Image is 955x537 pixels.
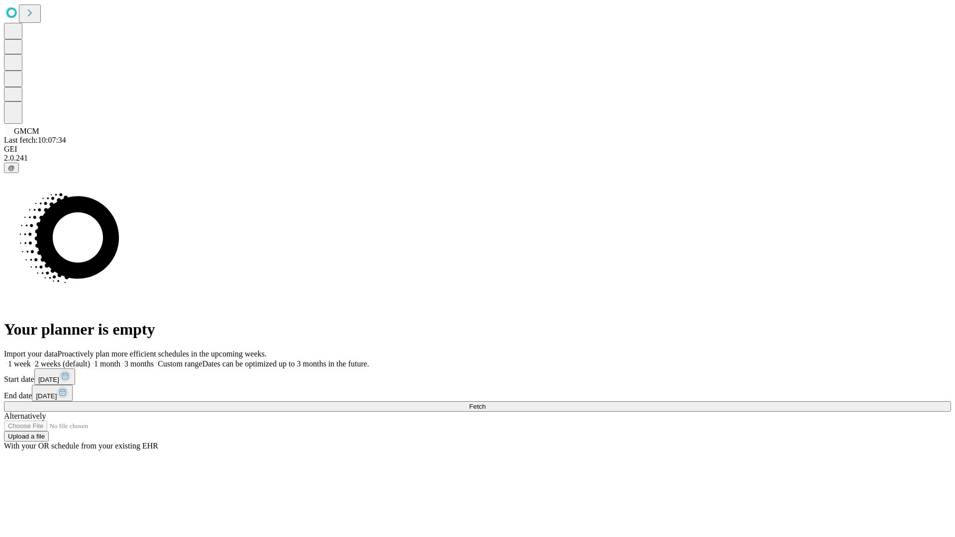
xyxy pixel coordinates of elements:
[4,163,19,173] button: @
[4,136,66,144] span: Last fetch: 10:07:34
[8,359,31,368] span: 1 week
[94,359,120,368] span: 1 month
[4,320,951,339] h1: Your planner is empty
[36,392,57,400] span: [DATE]
[58,350,267,358] span: Proactively plan more efficient schedules in the upcoming weeks.
[4,154,951,163] div: 2.0.241
[4,368,951,385] div: Start date
[158,359,202,368] span: Custom range
[4,385,951,401] div: End date
[34,368,75,385] button: [DATE]
[4,442,158,450] span: With your OR schedule from your existing EHR
[14,127,39,135] span: GMCM
[4,431,49,442] button: Upload a file
[202,359,369,368] span: Dates can be optimized up to 3 months in the future.
[8,164,15,172] span: @
[38,376,59,383] span: [DATE]
[124,359,154,368] span: 3 months
[35,359,90,368] span: 2 weeks (default)
[32,385,73,401] button: [DATE]
[4,145,951,154] div: GEI
[4,412,46,420] span: Alternatively
[4,401,951,412] button: Fetch
[4,350,58,358] span: Import your data
[469,403,485,410] span: Fetch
